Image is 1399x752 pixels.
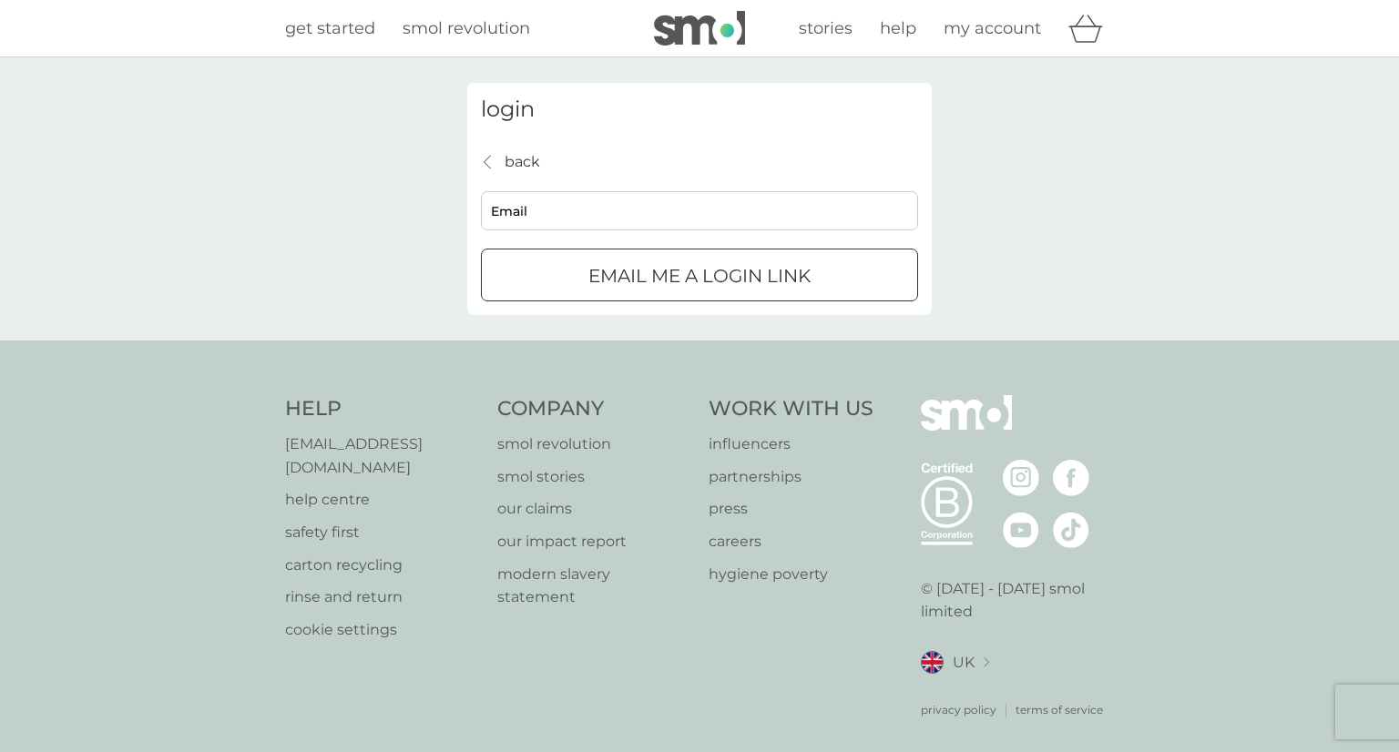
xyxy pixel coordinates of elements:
[285,521,479,544] a: safety first
[285,395,479,423] h4: Help
[1016,701,1103,718] a: terms of service
[481,249,918,301] button: Email me a login link
[921,577,1115,624] p: © [DATE] - [DATE] smol limited
[285,618,479,642] a: cookie settings
[709,395,873,423] h4: Work With Us
[1053,512,1089,548] img: visit the smol Tiktok page
[1003,460,1039,496] img: visit the smol Instagram page
[497,465,691,489] a: smol stories
[953,651,975,675] span: UK
[1053,460,1089,496] img: visit the smol Facebook page
[921,701,996,718] a: privacy policy
[709,465,873,489] a: partnerships
[403,18,530,38] span: smol revolution
[709,563,873,586] a: hygiene poverty
[285,488,479,512] a: help centre
[944,15,1041,42] a: my account
[944,18,1041,38] span: my account
[403,15,530,42] a: smol revolution
[285,585,479,609] a: rinse and return
[505,150,540,174] p: back
[880,18,916,38] span: help
[285,554,479,577] a: carton recycling
[880,15,916,42] a: help
[1003,512,1039,548] img: visit the smol Youtube page
[709,497,873,521] a: press
[285,15,375,42] a: get started
[497,497,691,521] a: our claims
[285,18,375,38] span: get started
[497,432,691,456] a: smol revolution
[497,530,691,554] a: our impact report
[921,395,1012,457] img: smol
[799,15,853,42] a: stories
[497,563,691,609] a: modern slavery statement
[984,657,989,667] img: select a new location
[481,97,918,123] h3: login
[654,11,745,46] img: smol
[921,651,944,674] img: UK flag
[497,395,691,423] h4: Company
[588,261,811,290] p: Email me a login link
[1068,10,1114,46] div: basket
[799,18,853,38] span: stories
[709,530,873,554] a: careers
[285,432,479,479] a: [EMAIL_ADDRESS][DOMAIN_NAME]
[709,432,873,456] a: influencers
